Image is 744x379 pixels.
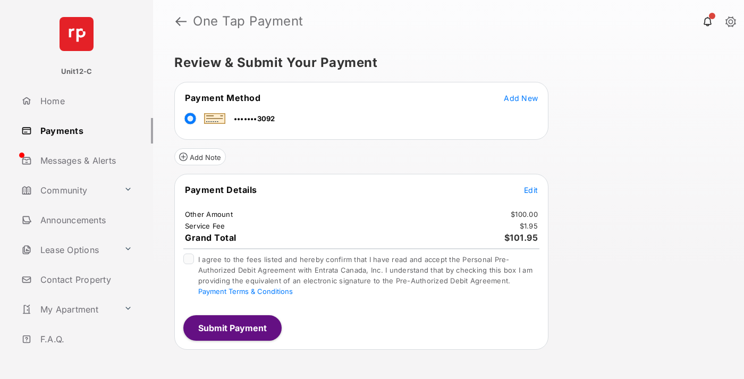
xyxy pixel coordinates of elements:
[198,287,293,296] button: I agree to the fees listed and hereby confirm that I have read and accept the Personal Pre-Author...
[185,92,260,103] span: Payment Method
[17,118,153,144] a: Payments
[504,94,538,103] span: Add New
[17,207,153,233] a: Announcements
[174,148,226,165] button: Add Note
[184,221,226,231] td: Service Fee
[17,326,153,352] a: F.A.Q.
[504,92,538,103] button: Add New
[198,255,532,296] span: I agree to the fees listed and hereby confirm that I have read and accept the Personal Pre-Author...
[17,297,120,322] a: My Apartment
[60,17,94,51] img: svg+xml;base64,PHN2ZyB4bWxucz0iaHR0cDovL3d3dy53My5vcmcvMjAwMC9zdmciIHdpZHRoPSI2NCIgaGVpZ2h0PSI2NC...
[183,315,282,341] button: Submit Payment
[524,184,538,195] button: Edit
[185,184,257,195] span: Payment Details
[510,209,538,219] td: $100.00
[17,148,153,173] a: Messages & Alerts
[174,56,714,69] h5: Review & Submit Your Payment
[524,186,538,195] span: Edit
[234,114,275,123] span: •••••••3092
[17,178,120,203] a: Community
[185,232,236,243] span: Grand Total
[519,221,538,231] td: $1.95
[17,88,153,114] a: Home
[193,15,303,28] strong: One Tap Payment
[17,237,120,263] a: Lease Options
[504,232,538,243] span: $101.95
[61,66,92,77] p: Unit12-C
[184,209,233,219] td: Other Amount
[17,267,153,292] a: Contact Property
